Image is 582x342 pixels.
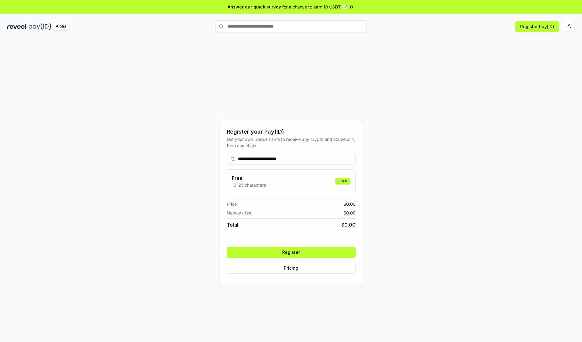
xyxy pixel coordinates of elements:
[227,201,237,207] span: Price
[227,136,356,149] div: Get your own unique name to receive any crypto and stablecoin, from any chain
[335,178,350,184] div: Free
[227,263,356,274] button: Pricing
[343,210,356,216] span: $ 0.00
[227,221,238,228] span: Total
[29,23,51,30] img: pay_id
[232,182,266,188] p: 13-25 characters
[227,247,356,258] button: Register
[232,174,266,182] h3: Free
[52,23,69,30] div: Alpha
[282,4,347,10] span: for a chance to earn 10 USDT 📝
[515,21,559,32] button: Register Pay(ID)
[343,201,356,207] span: $ 0.00
[227,210,251,216] span: Network fee
[228,4,281,10] span: Answer our quick survey
[7,23,28,30] img: reveel_dark
[227,128,356,136] div: Register your Pay(ID)
[341,221,356,228] span: $ 0.00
